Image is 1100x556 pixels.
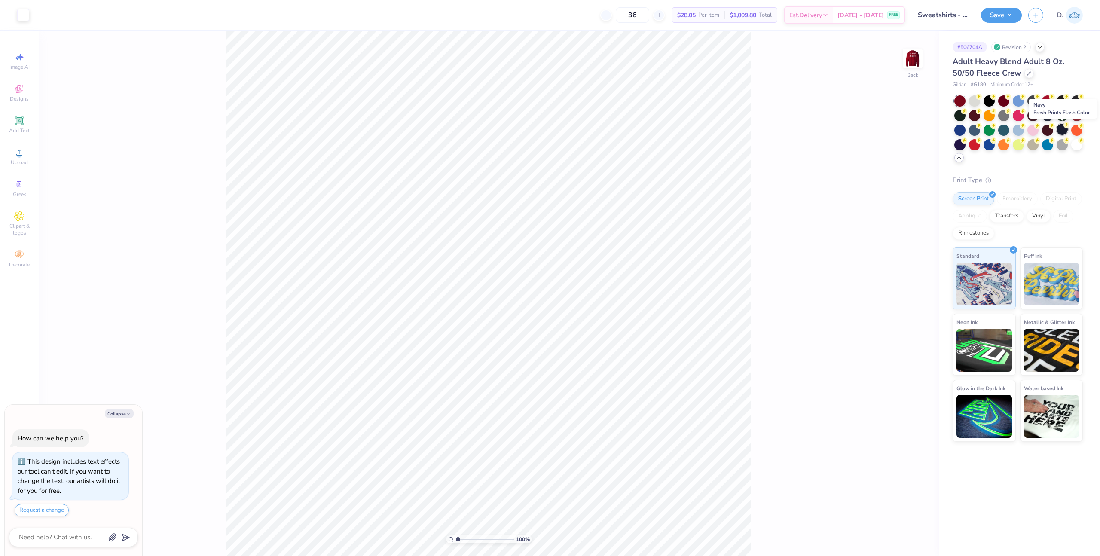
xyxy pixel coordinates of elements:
[789,11,822,20] span: Est. Delivery
[904,50,921,67] img: Back
[956,329,1012,372] img: Neon Ink
[516,535,530,543] span: 100 %
[990,210,1024,223] div: Transfers
[9,261,30,268] span: Decorate
[730,11,756,20] span: $1,009.80
[956,263,1012,305] img: Standard
[1057,10,1064,20] span: DJ
[953,227,994,240] div: Rhinestones
[1066,7,1083,24] img: Deep Jujhar Sidhu
[9,64,30,70] span: Image AI
[1033,109,1090,116] span: Fresh Prints Flash Color
[1024,384,1063,393] span: Water based Ink
[616,7,649,23] input: – –
[953,175,1083,185] div: Print Type
[971,81,986,89] span: # G180
[953,56,1064,78] span: Adult Heavy Blend Adult 8 Oz. 50/50 Fleece Crew
[1024,318,1075,327] span: Metallic & Glitter Ink
[1053,210,1073,223] div: Foil
[907,71,918,79] div: Back
[837,11,884,20] span: [DATE] - [DATE]
[990,81,1033,89] span: Minimum Order: 12 +
[1029,99,1097,119] div: Navy
[18,434,84,443] div: How can we help you?
[889,12,898,18] span: FREE
[953,192,994,205] div: Screen Print
[1057,7,1083,24] a: DJ
[1040,192,1082,205] div: Digital Print
[956,384,1005,393] span: Glow in the Dark Ink
[1024,263,1079,305] img: Puff Ink
[991,42,1031,52] div: Revision 2
[953,42,987,52] div: # 506704A
[956,251,979,260] span: Standard
[953,210,987,223] div: Applique
[956,395,1012,438] img: Glow in the Dark Ink
[18,457,120,495] div: This design includes text effects our tool can't edit. If you want to change the text, our artist...
[1027,210,1051,223] div: Vinyl
[13,191,26,198] span: Greek
[981,8,1022,23] button: Save
[9,127,30,134] span: Add Text
[11,159,28,166] span: Upload
[15,504,69,516] button: Request a change
[1024,329,1079,372] img: Metallic & Glitter Ink
[911,6,975,24] input: Untitled Design
[1024,395,1079,438] img: Water based Ink
[759,11,772,20] span: Total
[105,409,134,418] button: Collapse
[4,223,34,236] span: Clipart & logos
[10,95,29,102] span: Designs
[677,11,696,20] span: $28.05
[997,192,1038,205] div: Embroidery
[953,81,966,89] span: Gildan
[956,318,978,327] span: Neon Ink
[1024,251,1042,260] span: Puff Ink
[698,11,719,20] span: Per Item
